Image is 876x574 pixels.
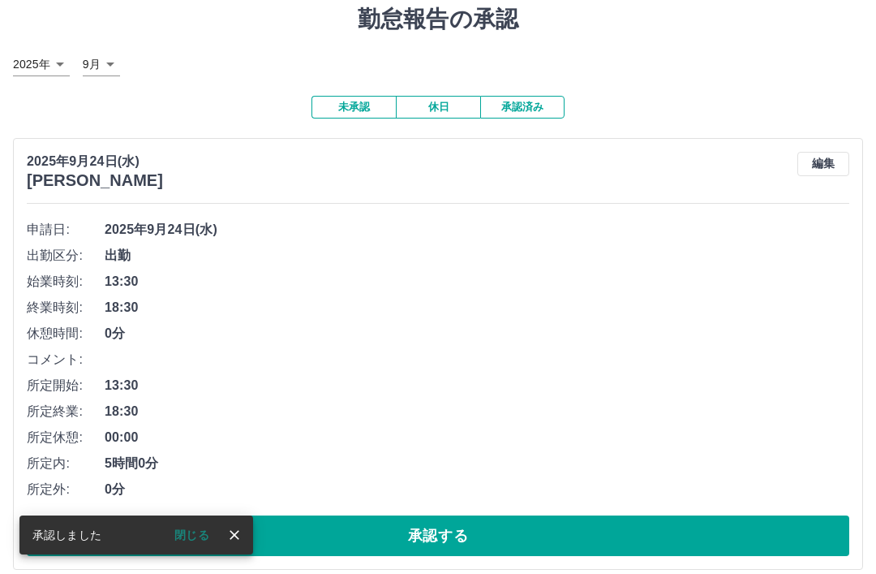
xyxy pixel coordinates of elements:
[105,246,849,265] span: 出勤
[105,428,849,447] span: 00:00
[32,520,101,550] div: 承認しました
[27,428,105,447] span: 所定休憩:
[27,220,105,240] span: 申請日:
[105,376,849,395] span: 13:30
[480,96,565,119] button: 承認済み
[13,53,70,76] div: 2025年
[27,246,105,265] span: 出勤区分:
[83,53,120,76] div: 9月
[27,350,105,369] span: コメント:
[27,152,163,171] p: 2025年9月24日(水)
[105,480,849,499] span: 0分
[105,298,849,317] span: 18:30
[105,272,849,291] span: 13:30
[311,96,396,119] button: 未承認
[797,152,849,176] button: 編集
[27,298,105,317] span: 終業時刻:
[27,516,849,556] button: 承認する
[105,324,849,343] span: 0分
[222,523,247,547] button: close
[27,171,163,190] h3: [PERSON_NAME]
[27,272,105,291] span: 始業時刻:
[27,454,105,473] span: 所定内:
[27,324,105,343] span: 休憩時間:
[105,220,849,240] span: 2025年9月24日(水)
[161,523,222,547] button: 閉じる
[27,376,105,395] span: 所定開始:
[13,6,863,33] h1: 勤怠報告の承認
[27,402,105,421] span: 所定終業:
[396,96,480,119] button: 休日
[105,402,849,421] span: 18:30
[105,454,849,473] span: 5時間0分
[27,480,105,499] span: 所定外:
